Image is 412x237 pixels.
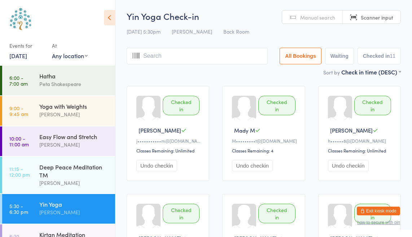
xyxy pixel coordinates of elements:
a: [DATE] [9,52,27,60]
div: Peta Shakespeare [39,80,109,88]
time: 6:00 - 7:00 am [9,75,28,86]
button: Waiting [325,48,354,64]
time: 11:15 - 12:00 pm [9,166,30,177]
span: Manual search [300,14,335,21]
span: Mady M [234,126,255,134]
h2: Yin Yoga Check-in [127,10,401,22]
div: Events for [9,40,45,52]
div: Yin Yoga [39,200,109,208]
div: Hatha [39,72,109,80]
div: j•••••••••••m@[DOMAIN_NAME] [136,138,202,144]
time: 5:30 - 6:30 pm [9,203,28,215]
time: 10:00 - 11:00 am [9,135,29,147]
div: Classes Remaining: 4 [232,147,297,154]
a: 6:00 -7:00 amHathaPeta Shakespeare [2,66,115,95]
div: h••••••8@[DOMAIN_NAME] [328,138,393,144]
a: 5:30 -6:30 pmYin Yoga[PERSON_NAME] [2,194,115,224]
div: Yoga with Weights [39,102,109,110]
button: All Bookings [280,48,321,64]
div: Checked in [163,204,200,223]
button: how to secure with pin [357,220,400,225]
button: Undo checkin [136,160,177,171]
div: Deep Peace Meditation TM [39,163,109,179]
div: Classes Remaining: Unlimited [328,147,393,154]
time: 9:00 - 9:45 am [9,105,28,117]
span: [PERSON_NAME] [330,126,373,134]
button: Checked in11 [358,48,401,64]
input: Search [127,48,268,64]
div: Checked in [354,96,391,115]
a: 9:00 -9:45 amYoga with Weights[PERSON_NAME] [2,96,115,126]
span: [PERSON_NAME] [172,28,212,35]
label: Sort by [323,69,340,76]
button: Undo checkin [232,160,273,171]
div: Classes Remaining: Unlimited [136,147,202,154]
div: Any location [52,52,88,60]
div: Checked in [354,204,391,223]
div: Checked in [163,96,200,115]
a: 10:00 -11:00 amEasy Flow and Stretch[PERSON_NAME] [2,126,115,156]
img: Australian School of Meditation & Yoga [7,5,34,33]
div: At [52,40,88,52]
button: Undo checkin [328,160,369,171]
div: Checked in [258,96,295,115]
div: [PERSON_NAME] [39,179,109,187]
a: 11:15 -12:00 pmDeep Peace Meditation TM[PERSON_NAME] [2,157,115,193]
span: [PERSON_NAME] [139,126,181,134]
button: Exit kiosk mode [357,207,400,215]
div: [PERSON_NAME] [39,110,109,118]
div: 11 [390,53,395,59]
span: Scanner input [361,14,393,21]
span: [DATE] 5:30pm [127,28,161,35]
div: Easy Flow and Stretch [39,133,109,141]
div: Checked in [258,204,295,223]
div: [PERSON_NAME] [39,141,109,149]
div: [PERSON_NAME] [39,208,109,216]
span: Back Room [223,28,249,35]
div: Check in time (DESC) [341,68,401,76]
div: M•••••••••t@[DOMAIN_NAME] [232,138,297,144]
